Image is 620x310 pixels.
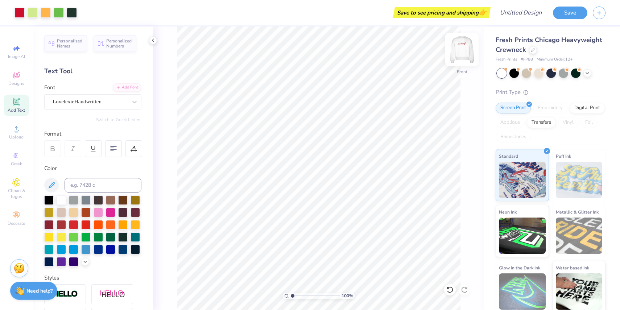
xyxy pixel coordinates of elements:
[447,35,476,64] img: Front
[26,288,53,294] strong: Need help?
[106,38,132,49] span: Personalized Numbers
[65,178,141,193] input: e.g. 7428 c
[8,54,25,59] span: Image AI
[479,8,487,17] span: 👉
[533,103,567,113] div: Embroidery
[44,164,141,173] div: Color
[4,188,29,199] span: Clipart & logos
[499,218,546,254] img: Neon Ink
[44,83,55,92] label: Font
[53,290,78,298] img: Stroke
[499,162,546,198] img: Standard
[499,264,540,272] span: Glow in the Dark Ink
[556,162,603,198] img: Puff Ink
[496,88,605,96] div: Print Type
[57,38,83,49] span: Personalized Names
[11,161,22,167] span: Greek
[558,117,578,128] div: Vinyl
[8,107,25,113] span: Add Text
[553,7,587,19] button: Save
[496,103,531,113] div: Screen Print
[494,5,547,20] input: Untitled Design
[527,117,556,128] div: Transfers
[44,66,141,76] div: Text Tool
[537,57,573,63] span: Minimum Order: 12 +
[457,69,467,75] div: Front
[44,130,142,138] div: Format
[96,117,141,123] button: Switch to Greek Letters
[496,132,531,142] div: Rhinestones
[556,208,599,216] span: Metallic & Glitter Ink
[496,57,517,63] span: Fresh Prints
[44,274,141,282] div: Styles
[499,273,546,310] img: Glow in the Dark Ink
[499,208,517,216] span: Neon Ink
[9,134,24,140] span: Upload
[556,273,603,310] img: Water based Ink
[113,83,141,92] div: Add Font
[342,293,353,299] span: 100 %
[556,152,571,160] span: Puff Ink
[570,103,605,113] div: Digital Print
[499,152,518,160] span: Standard
[8,80,24,86] span: Designs
[580,117,598,128] div: Foil
[100,290,125,299] img: Shadow
[556,264,589,272] span: Water based Ink
[496,36,602,54] span: Fresh Prints Chicago Heavyweight Crewneck
[496,117,525,128] div: Applique
[556,218,603,254] img: Metallic & Glitter Ink
[8,220,25,226] span: Decorate
[521,57,533,63] span: # FP88
[395,7,489,18] div: Save to see pricing and shipping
